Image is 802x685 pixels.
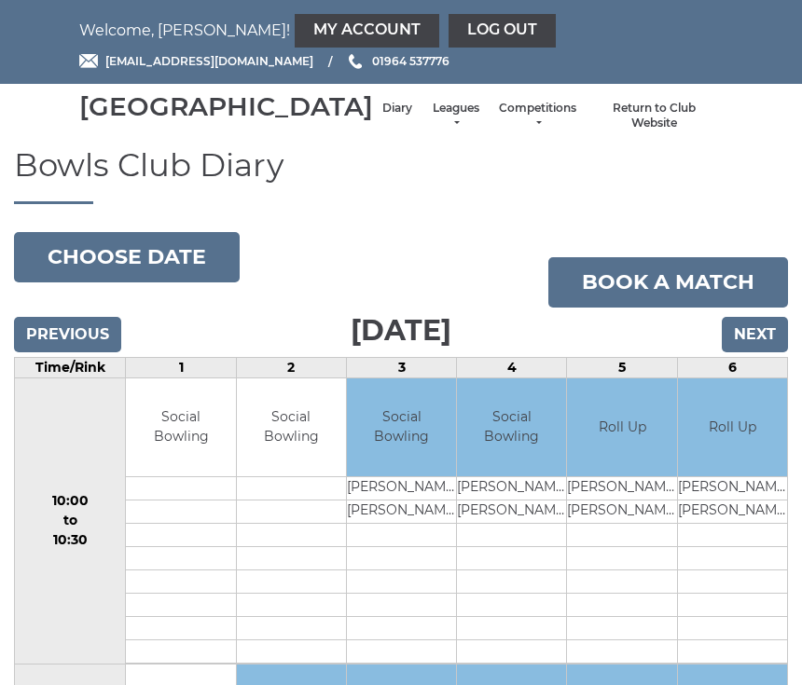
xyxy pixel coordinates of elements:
[79,52,313,70] a: Email [EMAIL_ADDRESS][DOMAIN_NAME]
[295,14,439,48] a: My Account
[236,358,346,378] td: 2
[678,500,787,523] td: [PERSON_NAME]
[15,358,126,378] td: Time/Rink
[457,378,566,476] td: Social Bowling
[126,378,235,476] td: Social Bowling
[346,358,456,378] td: 3
[237,378,346,476] td: Social Bowling
[347,476,456,500] td: [PERSON_NAME]
[347,500,456,523] td: [PERSON_NAME]
[14,317,121,352] input: Previous
[499,101,576,131] a: Competitions
[347,378,456,476] td: Social Bowling
[457,476,566,500] td: [PERSON_NAME]
[79,54,98,68] img: Email
[105,54,313,68] span: [EMAIL_ADDRESS][DOMAIN_NAME]
[79,92,373,121] div: [GEOGRAPHIC_DATA]
[79,14,723,48] nav: Welcome, [PERSON_NAME]!
[678,378,787,476] td: Roll Up
[382,101,412,116] a: Diary
[567,358,677,378] td: 5
[567,476,676,500] td: [PERSON_NAME]
[567,378,676,476] td: Roll Up
[678,476,787,500] td: [PERSON_NAME]
[14,232,240,282] button: Choose date
[595,101,713,131] a: Return to Club Website
[349,54,362,69] img: Phone us
[548,257,788,308] a: Book a match
[567,500,676,523] td: [PERSON_NAME]
[449,14,556,48] a: Log out
[722,317,788,352] input: Next
[372,54,449,68] span: 01964 537776
[346,52,449,70] a: Phone us 01964 537776
[457,358,567,378] td: 4
[14,148,788,204] h1: Bowls Club Diary
[126,358,236,378] td: 1
[15,378,126,664] td: 10:00 to 10:30
[431,101,480,131] a: Leagues
[677,358,787,378] td: 6
[457,500,566,523] td: [PERSON_NAME]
